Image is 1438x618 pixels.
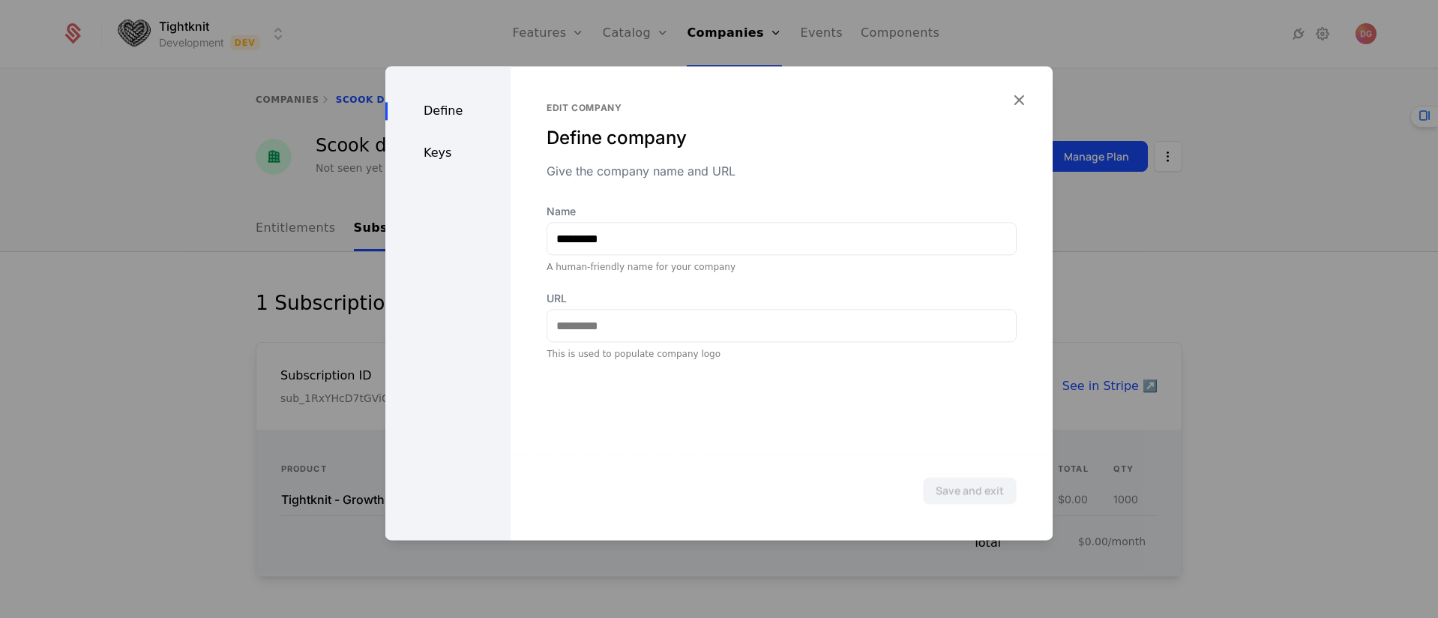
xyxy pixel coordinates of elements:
div: Give the company name and URL [547,162,1017,180]
div: Keys [385,144,511,162]
button: Save and exit [923,477,1017,504]
div: Define [385,102,511,120]
label: Name [547,204,1017,219]
div: This is used to populate company logo [547,348,1017,360]
div: Define company [547,126,1017,150]
div: Edit company [547,102,1017,114]
label: URL [547,291,1017,306]
div: A human-friendly name for your company [547,261,1017,273]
